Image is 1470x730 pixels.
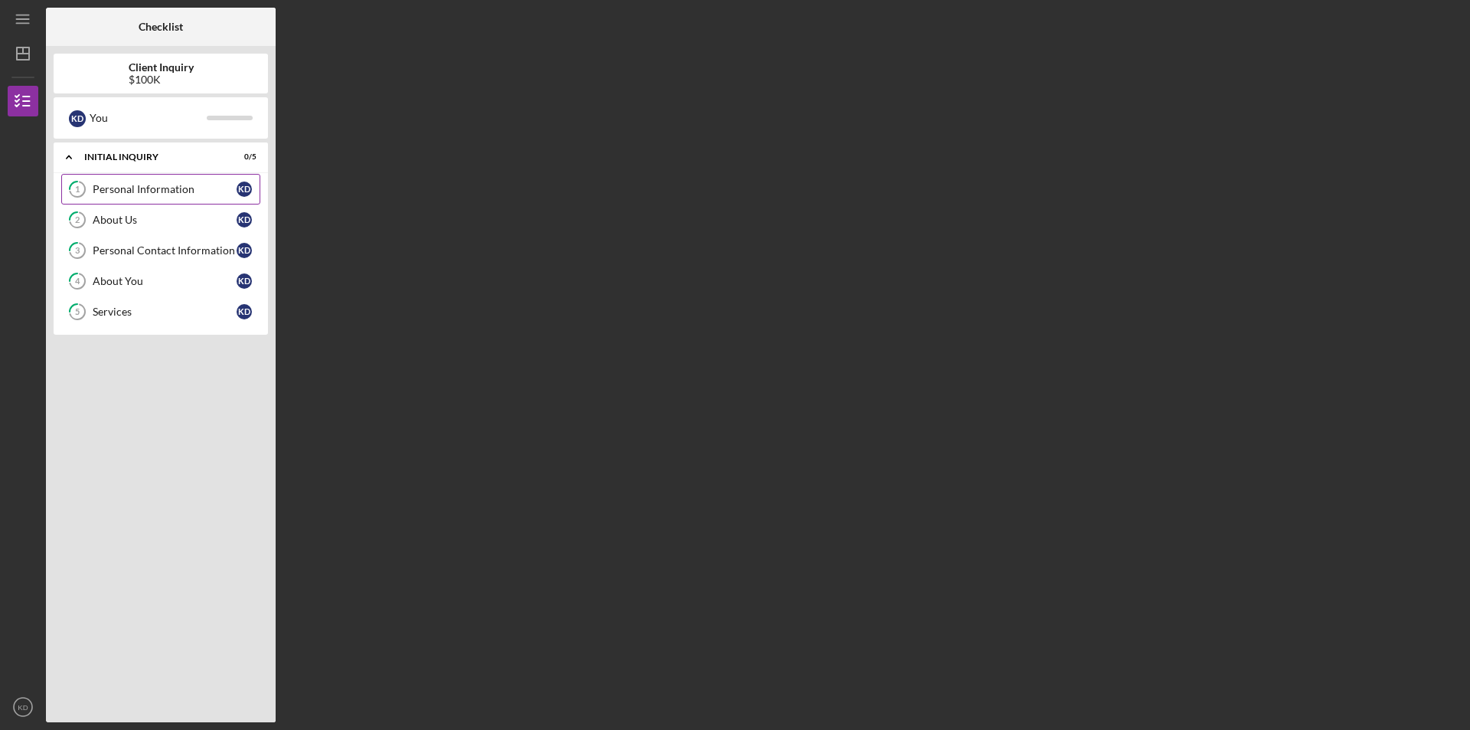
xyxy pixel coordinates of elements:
div: Services [93,306,237,318]
div: Personal Information [93,183,237,195]
div: K D [237,212,252,228]
div: K D [69,110,86,127]
div: K D [237,243,252,258]
div: K D [237,273,252,289]
div: Initial Inquiry [84,152,218,162]
div: 0 / 5 [229,152,256,162]
button: KD [8,692,38,722]
div: You [90,105,207,131]
b: Client Inquiry [129,61,194,74]
div: $100K [129,74,194,86]
a: 5ServicesKD [61,296,260,327]
tspan: 4 [75,277,80,286]
div: K D [237,182,252,197]
a: 3Personal Contact InformationKD [61,235,260,266]
a: 4About YouKD [61,266,260,296]
text: KD [18,703,28,712]
div: About Us [93,214,237,226]
tspan: 5 [75,307,80,317]
div: About You [93,275,237,287]
b: Checklist [139,21,183,33]
div: Personal Contact Information [93,244,237,257]
a: 2About UsKD [61,205,260,235]
div: K D [237,304,252,319]
tspan: 2 [75,215,80,225]
tspan: 3 [75,246,80,256]
tspan: 1 [75,185,80,195]
a: 1Personal InformationKD [61,174,260,205]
